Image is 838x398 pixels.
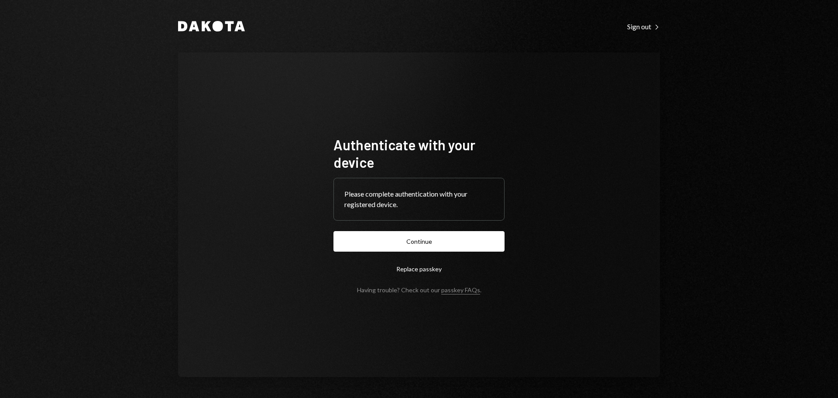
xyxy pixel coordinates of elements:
[333,231,505,252] button: Continue
[333,136,505,171] h1: Authenticate with your device
[627,21,660,31] a: Sign out
[344,189,494,210] div: Please complete authentication with your registered device.
[333,259,505,279] button: Replace passkey
[357,286,481,294] div: Having trouble? Check out our .
[441,286,480,294] a: passkey FAQs
[627,22,660,31] div: Sign out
